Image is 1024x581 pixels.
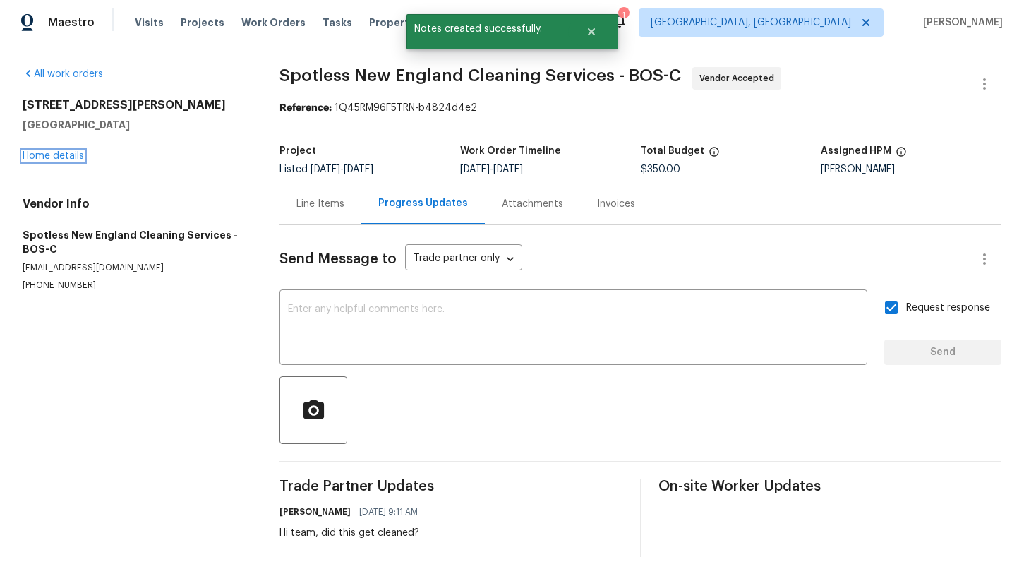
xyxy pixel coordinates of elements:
[23,118,246,132] h5: [GEOGRAPHIC_DATA]
[699,71,780,85] span: Vendor Accepted
[23,262,246,274] p: [EMAIL_ADDRESS][DOMAIN_NAME]
[296,197,344,211] div: Line Items
[23,69,103,79] a: All work orders
[405,248,522,271] div: Trade partner only
[406,14,568,44] span: Notes created successfully.
[241,16,306,30] span: Work Orders
[279,252,397,266] span: Send Message to
[279,67,681,84] span: Spotless New England Cleaning Services - BOS-C
[279,505,351,519] h6: [PERSON_NAME]
[378,196,468,210] div: Progress Updates
[709,146,720,164] span: The total cost of line items that have been proposed by Opendoor. This sum includes line items th...
[641,146,704,156] h5: Total Budget
[181,16,224,30] span: Projects
[369,16,424,30] span: Properties
[279,164,373,174] span: Listed
[279,103,332,113] b: Reference:
[821,146,891,156] h5: Assigned HPM
[311,164,340,174] span: [DATE]
[460,164,490,174] span: [DATE]
[279,526,426,540] div: Hi team, did this get cleaned?
[323,18,352,28] span: Tasks
[135,16,164,30] span: Visits
[597,197,635,211] div: Invoices
[896,146,907,164] span: The hpm assigned to this work order.
[906,301,990,316] span: Request response
[493,164,523,174] span: [DATE]
[651,16,851,30] span: [GEOGRAPHIC_DATA], [GEOGRAPHIC_DATA]
[23,280,246,292] p: [PHONE_NUMBER]
[279,101,1001,115] div: 1Q45RM96F5TRN-b4824d4e2
[23,228,246,256] h5: Spotless New England Cleaning Services - BOS-C
[48,16,95,30] span: Maestro
[502,197,563,211] div: Attachments
[23,98,246,112] h2: [STREET_ADDRESS][PERSON_NAME]
[23,197,246,211] h4: Vendor Info
[618,8,628,23] div: 1
[658,479,1002,493] span: On-site Worker Updates
[568,18,615,46] button: Close
[311,164,373,174] span: -
[279,146,316,156] h5: Project
[344,164,373,174] span: [DATE]
[460,164,523,174] span: -
[359,505,418,519] span: [DATE] 9:11 AM
[23,151,84,161] a: Home details
[279,479,623,493] span: Trade Partner Updates
[917,16,1003,30] span: [PERSON_NAME]
[460,146,561,156] h5: Work Order Timeline
[821,164,1001,174] div: [PERSON_NAME]
[641,164,680,174] span: $350.00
